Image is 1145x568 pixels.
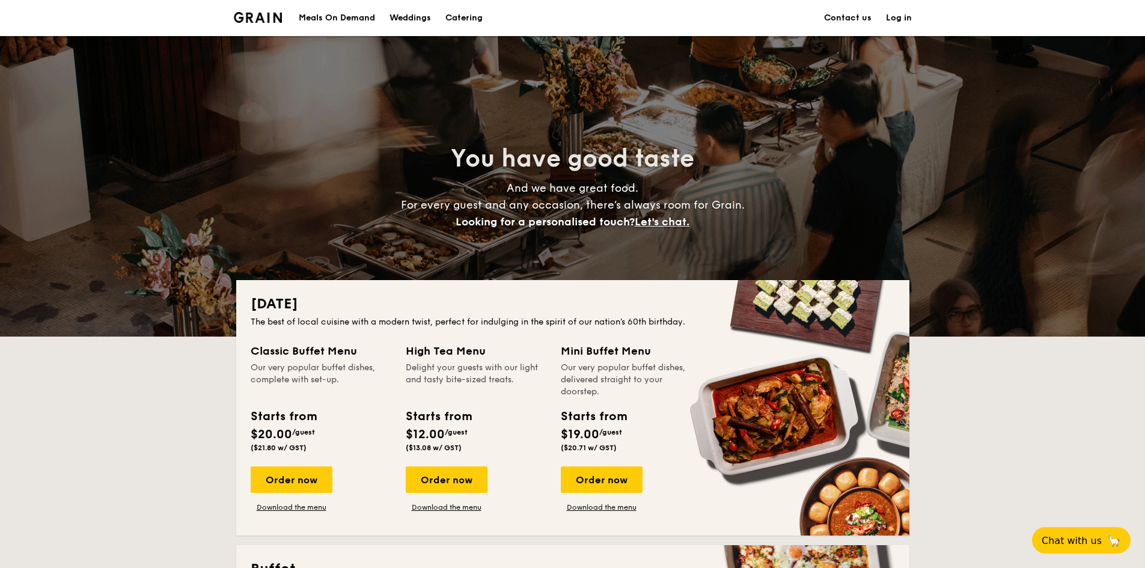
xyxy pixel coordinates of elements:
h2: [DATE] [251,295,895,314]
button: Chat with us🦙 [1032,527,1131,554]
span: $20.00 [251,427,292,442]
span: Looking for a personalised touch? [456,215,635,228]
a: Download the menu [406,502,487,512]
span: 🦙 [1107,534,1121,548]
span: And we have great food. For every guest and any occasion, there’s always room for Grain. [401,182,745,228]
div: Our very popular buffet dishes, delivered straight to your doorstep. [561,362,701,398]
a: Download the menu [561,502,643,512]
span: /guest [292,428,315,436]
div: Delight your guests with our light and tasty bite-sized treats. [406,362,546,398]
div: High Tea Menu [406,343,546,359]
div: Order now [406,466,487,493]
span: /guest [445,428,468,436]
div: Starts from [561,408,626,426]
span: ($20.71 w/ GST) [561,444,617,452]
div: Starts from [251,408,316,426]
div: Mini Buffet Menu [561,343,701,359]
span: /guest [599,428,622,436]
div: Order now [251,466,332,493]
div: Starts from [406,408,471,426]
div: Our very popular buffet dishes, complete with set-up. [251,362,391,398]
div: Classic Buffet Menu [251,343,391,359]
span: ($21.80 w/ GST) [251,444,307,452]
span: Let's chat. [635,215,689,228]
img: Grain [234,12,282,23]
a: Download the menu [251,502,332,512]
span: You have good taste [451,144,694,173]
span: ($13.08 w/ GST) [406,444,462,452]
div: Order now [561,466,643,493]
a: Logotype [234,12,282,23]
span: Chat with us [1042,535,1102,546]
div: The best of local cuisine with a modern twist, perfect for indulging in the spirit of our nation’... [251,316,895,328]
span: $19.00 [561,427,599,442]
span: $12.00 [406,427,445,442]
